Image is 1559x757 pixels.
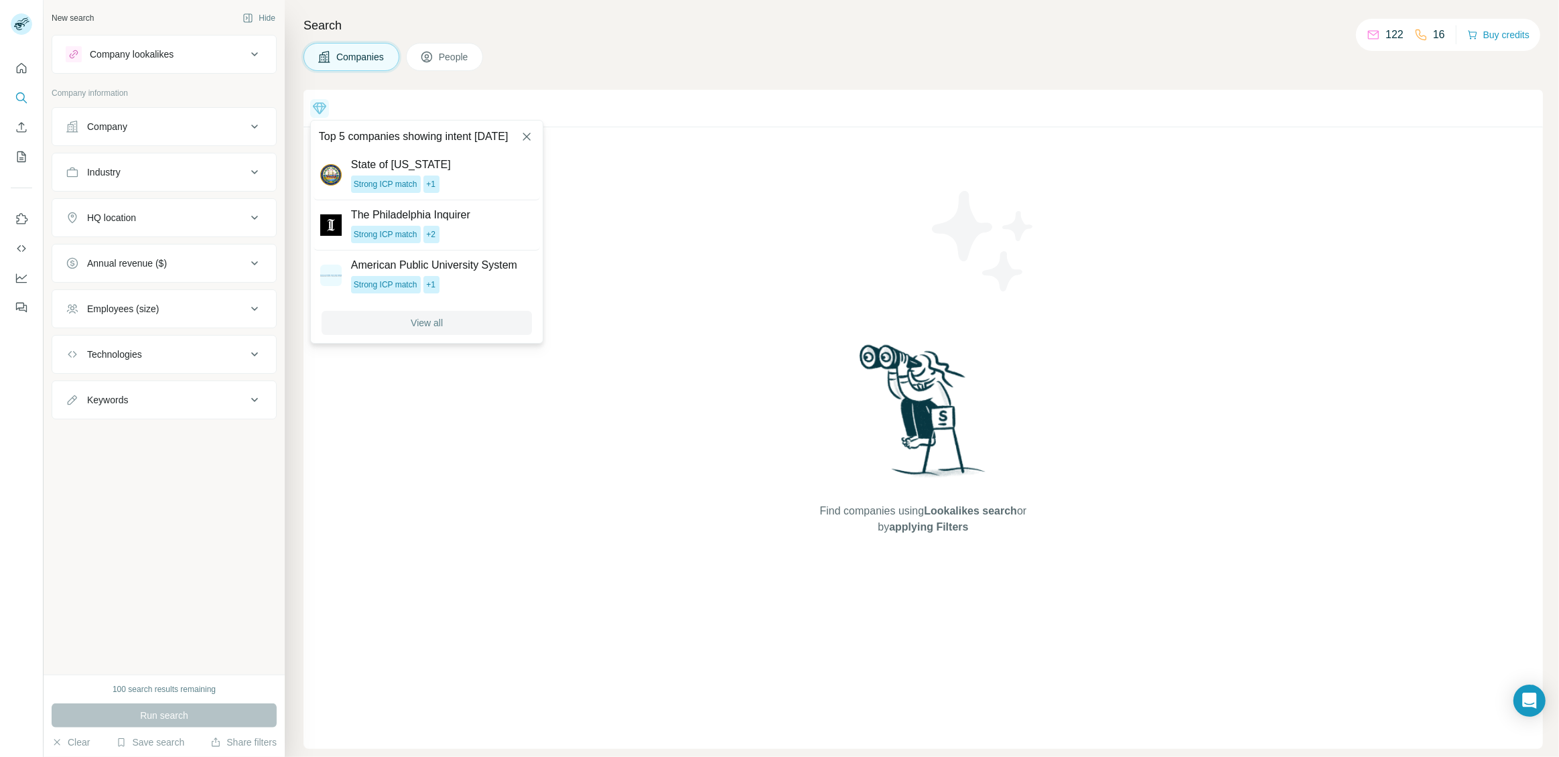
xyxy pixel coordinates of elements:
[411,316,443,330] span: View all
[351,257,517,273] div: American Public University System
[439,50,470,64] span: People
[52,111,276,143] button: Company
[87,165,121,179] div: Industry
[87,302,159,316] div: Employees (size)
[303,16,1543,35] h4: Search
[11,56,32,80] button: Quick start
[351,157,451,173] div: State of [US_STATE]
[11,145,32,169] button: My lists
[87,348,142,361] div: Technologies
[354,279,417,291] span: Strong ICP match
[52,38,276,70] button: Company lookalikes
[351,207,470,223] div: The Philadelphia Inquirer
[87,257,167,270] div: Annual revenue ($)
[87,120,127,133] div: Company
[210,736,277,749] button: Share filters
[11,207,32,231] button: Use Surfe on LinkedIn
[320,161,342,188] img: State of New Hampshire logo
[889,521,968,533] span: applying Filters
[52,202,276,234] button: HQ location
[854,341,993,490] img: Surfe Illustration - Woman searching with binoculars
[11,295,32,320] button: Feedback
[11,115,32,139] button: Enrich CSV
[116,736,184,749] button: Save search
[52,338,276,370] button: Technologies
[1433,27,1445,43] p: 16
[816,503,1030,535] span: Find companies using or by
[354,228,417,240] span: Strong ICP match
[322,311,533,335] button: View all
[1467,25,1530,44] button: Buy credits
[90,48,174,61] div: Company lookalikes
[11,266,32,290] button: Dashboard
[923,181,1044,301] img: Surfe Illustration - Stars
[52,156,276,188] button: Industry
[426,228,435,240] span: +2
[314,123,514,150] div: Top 5 companies showing intent [DATE]
[1385,27,1404,43] p: 122
[354,178,417,190] span: Strong ICP match
[52,293,276,325] button: Employees (size)
[320,262,342,289] img: American Public University System logo
[52,12,94,24] div: New search
[336,50,385,64] span: Companies
[426,178,435,190] span: +1
[52,87,277,99] p: Company information
[87,211,136,224] div: HQ location
[320,212,342,238] img: The Philadelphia Inquirer logo
[233,8,285,28] button: Hide
[52,247,276,279] button: Annual revenue ($)
[87,393,128,407] div: Keywords
[924,505,1017,517] span: Lookalikes search
[426,279,435,291] span: +1
[113,683,216,695] div: 100 search results remaining
[52,384,276,416] button: Keywords
[11,236,32,261] button: Use Surfe API
[1513,685,1546,717] div: Open Intercom Messenger
[11,86,32,110] button: Search
[52,736,90,749] button: Clear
